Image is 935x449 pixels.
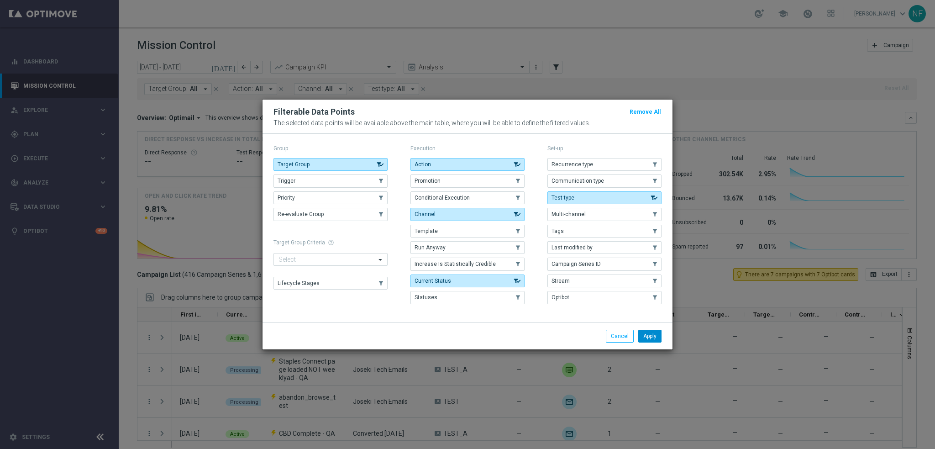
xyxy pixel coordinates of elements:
span: Communication type [552,178,604,184]
span: Run Anyway [415,244,446,251]
button: Action [410,158,525,171]
button: Current Status [410,275,525,287]
button: Stream [547,275,662,287]
button: Tags [547,225,662,238]
span: Last modified by [552,244,593,251]
span: Target Group [278,161,310,168]
button: Remove All [629,107,662,117]
button: Template [410,225,525,238]
h2: Filterable Data Points [273,106,355,117]
button: Promotion [410,174,525,187]
button: Multi-channel [547,208,662,221]
span: Action [415,161,431,168]
button: Apply [638,330,662,343]
button: Increase Is Statistically Credible [410,258,525,270]
button: Channel [410,208,525,221]
span: Channel [415,211,436,217]
button: Lifecycle Stages [273,277,388,290]
button: Cancel [606,330,634,343]
span: Tags [552,228,564,234]
span: Conditional Execution [415,195,470,201]
span: Increase Is Statistically Credible [415,261,496,267]
span: Campaign Series ID [552,261,601,267]
button: Last modified by [547,241,662,254]
span: help_outline [328,239,334,246]
span: Re-evaluate Group [278,211,324,217]
button: Re-evaluate Group [273,208,388,221]
button: Recurrence type [547,158,662,171]
button: Conditional Execution [410,191,525,204]
span: Statuses [415,294,437,301]
button: Communication type [547,174,662,187]
button: Statuses [410,291,525,304]
button: Test type [547,191,662,204]
p: Execution [410,145,525,152]
span: Multi-channel [552,211,586,217]
span: Template [415,228,438,234]
span: Test type [552,195,574,201]
button: Run Anyway [410,241,525,254]
span: Priority [278,195,295,201]
span: Optibot [552,294,569,301]
button: Priority [273,191,388,204]
span: Stream [552,278,570,284]
button: Trigger [273,174,388,187]
p: The selected data points will be available above the main table, where you will be able to define... [273,119,662,127]
button: Optibot [547,291,662,304]
button: Campaign Series ID [547,258,662,270]
span: Promotion [415,178,441,184]
span: Current Status [415,278,451,284]
p: Group [273,145,388,152]
h1: Target Group Criteria [273,239,388,246]
p: Set-up [547,145,662,152]
span: Lifecycle Stages [278,280,320,286]
button: Target Group [273,158,388,171]
span: Recurrence type [552,161,593,168]
span: Trigger [278,178,295,184]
